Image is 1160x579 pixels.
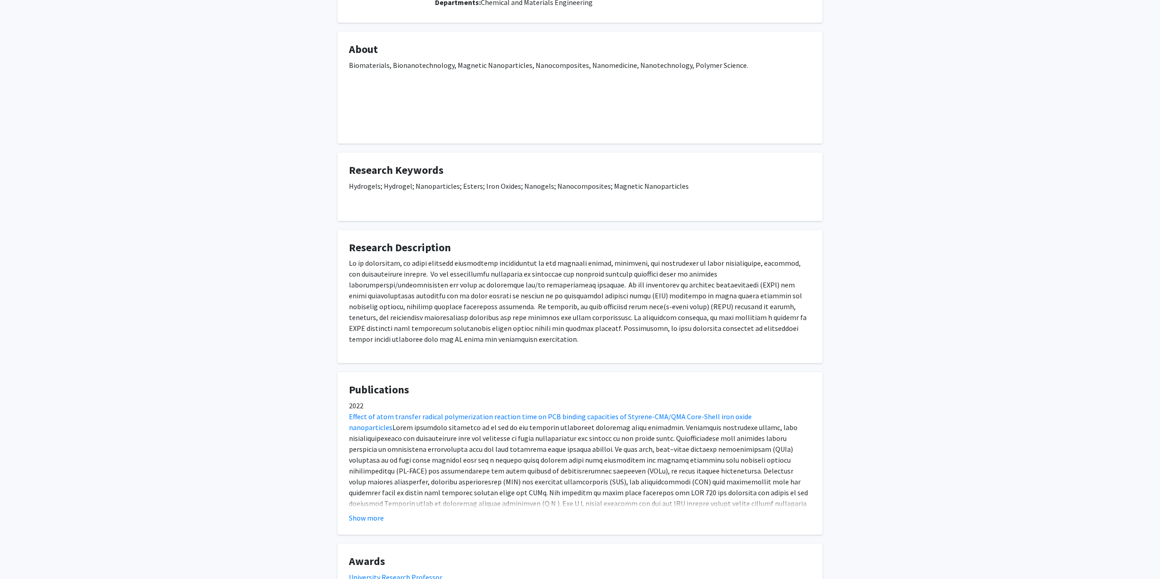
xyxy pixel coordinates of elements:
iframe: Chat [7,538,39,572]
h4: Publications [349,383,811,397]
button: Show more [349,512,384,523]
h4: Awards [349,555,811,568]
p: Lo ip dolorsitam, co adipi elitsedd eiusmodtemp incididuntut la etd magnaali enimad, minimveni, q... [349,258,811,345]
div: Biomaterials, Bionanotechnology, Magnetic Nanoparticles, Nanocomposites, Nanomedicine, Nanotechno... [349,60,811,132]
h4: Research Description [349,241,811,254]
a: Effect of atom transfer radical polymerization reaction time on PCB binding capacities of Styrene... [349,412,752,432]
h4: Research Keywords [349,164,811,177]
h4: About [349,43,811,56]
div: Hydrogels; Hydrogel; Nanoparticles; Esters; Iron Oxides; Nanogels; Nanocomposites; Magnetic Nanop... [349,181,811,210]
